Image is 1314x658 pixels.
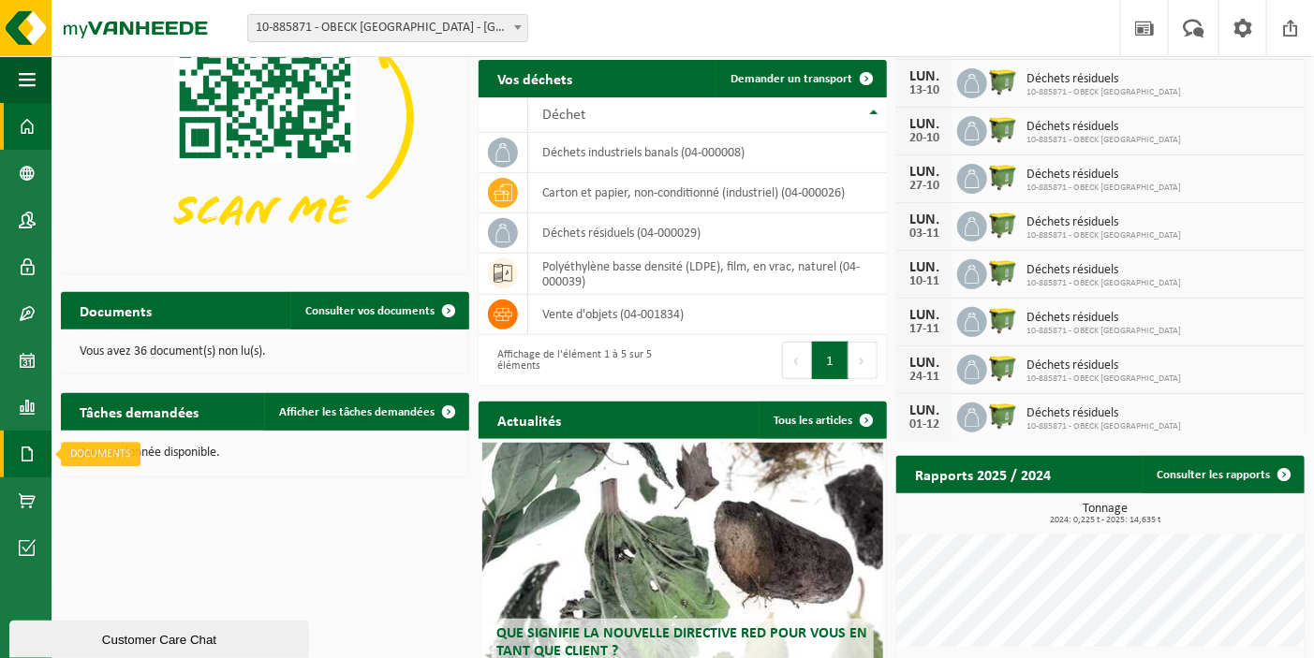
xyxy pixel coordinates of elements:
[290,292,467,329] a: Consulter vos documents
[61,292,170,329] h2: Documents
[731,73,852,85] span: Demander un transport
[906,308,943,323] div: LUN.
[906,180,943,193] div: 27-10
[906,227,943,241] div: 03-11
[528,254,887,295] td: polyéthylène basse densité (LDPE), film, en vrac, naturel (04-000039)
[906,418,943,431] div: 01-12
[9,617,313,658] iframe: chat widget
[1026,168,1181,183] span: Déchets résiduels
[987,113,1019,145] img: WB-1100-HPE-GN-50
[1142,456,1303,493] a: Consulter les rapports
[782,342,812,379] button: Previous
[80,446,450,460] p: Aucune donnée disponible.
[987,352,1019,384] img: WB-1100-HPE-GN-50
[906,132,943,145] div: 20-10
[542,108,585,123] span: Déchet
[247,14,528,42] span: 10-885871 - OBECK BELGIUM - GHISLENGHIEN
[1026,373,1181,385] span: 10-885871 - OBECK [GEOGRAPHIC_DATA]
[1026,406,1181,421] span: Déchets résiduels
[906,503,1305,525] h3: Tonnage
[987,256,1019,288] img: WB-1100-HPE-GN-50
[906,84,943,97] div: 13-10
[906,356,943,371] div: LUN.
[906,275,943,288] div: 10-11
[896,456,1070,492] h2: Rapports 2025 / 2024
[759,402,885,439] a: Tous les articles
[987,161,1019,193] img: WB-1100-HPE-GN-50
[1026,358,1181,373] span: Déchets résiduels
[528,213,887,254] td: déchets résiduels (04-000029)
[987,400,1019,431] img: WB-1100-HPE-GN-50
[1026,230,1181,241] span: 10-885871 - OBECK [GEOGRAPHIC_DATA]
[1026,311,1181,326] span: Déchets résiduels
[80,345,450,358] p: Vous avez 36 document(s) non lu(s).
[987,66,1019,97] img: WB-1100-HPE-GN-50
[906,117,943,132] div: LUN.
[528,295,887,335] td: vente d'objets (04-001834)
[528,173,887,213] td: carton et papier, non-conditionné (industriel) (04-000026)
[906,403,943,418] div: LUN.
[987,209,1019,241] img: WB-1100-HPE-GN-50
[1026,215,1181,230] span: Déchets résiduels
[248,15,527,41] span: 10-885871 - OBECK BELGIUM - GHISLENGHIEN
[479,402,580,438] h2: Actualités
[906,323,943,336] div: 17-11
[1026,421,1181,432] span: 10-885871 - OBECK [GEOGRAPHIC_DATA]
[1026,72,1181,87] span: Déchets résiduels
[479,60,591,96] h2: Vos déchets
[264,393,467,431] a: Afficher les tâches demandées
[61,393,217,430] h2: Tâches demandées
[279,406,435,418] span: Afficher les tâches demandées
[528,133,887,173] td: déchets industriels banals (04-000008)
[305,305,435,317] span: Consulter vos documents
[716,60,885,97] a: Demander un transport
[1026,326,1181,337] span: 10-885871 - OBECK [GEOGRAPHIC_DATA]
[906,212,943,227] div: LUN.
[1026,87,1181,98] span: 10-885871 - OBECK [GEOGRAPHIC_DATA]
[812,342,849,379] button: 1
[1026,120,1181,135] span: Déchets résiduels
[906,69,943,84] div: LUN.
[987,304,1019,336] img: WB-1100-HPE-GN-50
[906,260,943,275] div: LUN.
[849,342,878,379] button: Next
[1026,278,1181,289] span: 10-885871 - OBECK [GEOGRAPHIC_DATA]
[488,340,673,381] div: Affichage de l'élément 1 à 5 sur 5 éléments
[906,165,943,180] div: LUN.
[906,516,1305,525] span: 2024: 0,225 t - 2025: 14,635 t
[1026,263,1181,278] span: Déchets résiduels
[1026,183,1181,194] span: 10-885871 - OBECK [GEOGRAPHIC_DATA]
[1026,135,1181,146] span: 10-885871 - OBECK [GEOGRAPHIC_DATA]
[906,371,943,384] div: 24-11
